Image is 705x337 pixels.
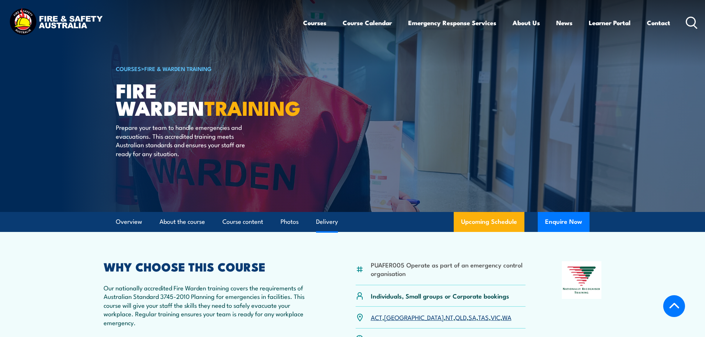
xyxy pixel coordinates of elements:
a: Contact [647,13,670,33]
h6: > [116,64,299,73]
a: Emergency Response Services [408,13,496,33]
a: WA [502,313,511,321]
a: Course Calendar [343,13,392,33]
a: VIC [491,313,500,321]
a: Learner Portal [589,13,631,33]
a: QLD [455,313,467,321]
a: Upcoming Schedule [454,212,524,232]
a: Course content [222,212,263,232]
p: Prepare your team to handle emergencies and evacuations. This accredited training meets Australia... [116,123,251,158]
li: PUAFER005 Operate as part of an emergency control organisation [371,260,526,278]
a: Photos [281,212,299,232]
a: ACT [371,313,382,321]
h2: WHY CHOOSE THIS COURSE [104,261,320,272]
a: SA [469,313,476,321]
a: Delivery [316,212,338,232]
strong: TRAINING [204,92,301,122]
a: COURSES [116,64,141,73]
a: NT [446,313,453,321]
a: Courses [303,13,326,33]
a: About Us [513,13,540,33]
p: Individuals, Small groups or Corporate bookings [371,291,509,300]
a: About the course [160,212,205,232]
h1: Fire Warden [116,81,299,116]
p: , , , , , , , [371,313,511,321]
p: Our nationally accredited Fire Warden training covers the requirements of Australian Standard 374... [104,283,320,327]
a: [GEOGRAPHIC_DATA] [384,313,444,321]
a: Fire & Warden Training [144,64,212,73]
a: TAS [478,313,489,321]
img: Nationally Recognised Training logo. [562,261,602,299]
button: Enquire Now [538,212,590,232]
a: News [556,13,573,33]
a: Overview [116,212,142,232]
